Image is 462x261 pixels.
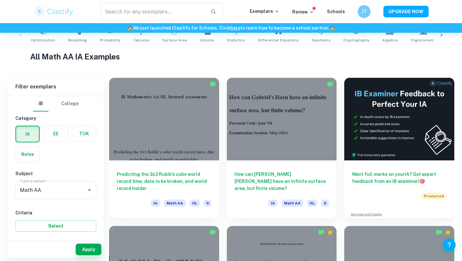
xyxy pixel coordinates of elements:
[445,229,451,236] div: Premium
[76,244,101,255] button: Apply
[421,193,447,200] span: Promoted
[162,37,187,43] span: Surface Area
[235,171,329,192] h6: How can [PERSON_NAME] [PERSON_NAME] have an infinite surface area, but finite volume?
[31,37,55,43] span: Optimization
[1,24,461,32] h6: We just launched Clastify for Schools. Click to learn how to become a school partner.
[33,96,48,112] button: IB
[318,229,324,236] img: Marked
[33,96,79,112] div: Filter type choice
[321,200,329,207] span: 6
[344,78,454,160] img: Thumbnail
[230,25,240,31] a: here
[15,115,96,122] h6: Category
[327,229,333,236] div: Premium
[307,200,317,207] span: HL
[15,220,96,232] button: Select
[68,37,87,43] span: Modelling
[200,37,214,43] span: Volume
[33,5,74,18] img: Clastify logo
[327,81,333,87] img: Marked
[410,37,436,43] span: Trigonometry
[133,37,150,43] span: Calculus
[61,96,79,112] button: College
[436,229,442,236] img: Marked
[15,209,96,216] h6: Criteria
[351,212,382,217] a: Advertise with Clastify
[382,37,398,43] span: Algebra
[20,178,47,184] label: Type a subject
[100,3,205,21] input: Search for any exemplars...
[327,9,345,14] a: Schools
[383,6,429,17] button: UPGRADE NOW
[281,200,303,207] span: Math AA
[227,37,245,43] span: Statistics
[30,51,432,62] h1: All Math AA IA Examples
[292,8,314,15] p: Review
[361,8,368,15] h6: JT
[352,171,447,185] h6: Want full marks on your IA ? Get expert feedback from an IB examiner!
[210,81,216,87] img: Marked
[44,126,68,141] button: EE
[210,229,216,236] img: Marked
[85,185,94,194] button: Open
[127,25,133,31] span: 🏫
[164,200,186,207] span: Math AA
[227,78,337,218] a: How can [PERSON_NAME] [PERSON_NAME] have an infinite surface area, but finite volume?IAMath AAHL6
[190,200,200,207] span: HL
[312,37,330,43] span: Geometry
[344,78,454,218] a: Want full marks on yourIA? Get expert feedback from an IB examiner!PromotedAdvertise with Clastify
[16,126,39,142] button: IA
[258,37,299,43] span: Differential Equations
[443,239,456,251] button: Help and Feedback
[16,147,39,162] button: Notes
[343,37,369,43] span: Cryptography
[72,126,96,141] button: TOK
[329,25,335,31] span: 🏫
[358,5,371,18] button: JT
[100,37,120,43] span: Probability
[117,171,211,192] h6: Predicting the 3x3 Rubik’s cube world record time, date to be broken, and world record holder
[8,78,104,96] h6: Filter exemplars
[109,78,219,218] a: Predicting the 3x3 Rubik’s cube world record time, date to be broken, and world record holderIAMa...
[15,170,96,177] h6: Subject
[151,200,160,207] span: IA
[250,8,279,15] p: Exemplars
[419,179,425,184] span: 🎯
[204,200,211,207] span: 6
[268,200,278,207] span: IA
